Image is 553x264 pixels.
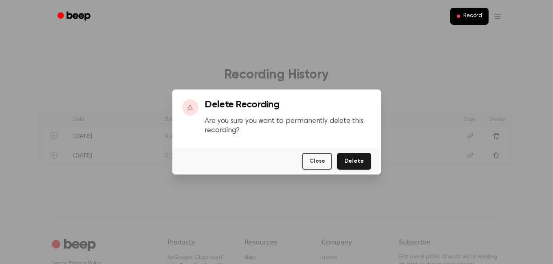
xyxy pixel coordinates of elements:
[494,8,502,24] button: Open menu
[182,99,198,116] div: ⚠
[205,117,371,135] p: Are you sure you want to permanently delete this recording?
[463,13,482,20] span: Record
[52,9,98,24] a: Beep
[302,153,332,170] button: Close
[205,99,371,110] h3: Delete Recording
[450,8,488,25] button: Record
[337,153,371,170] button: Delete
